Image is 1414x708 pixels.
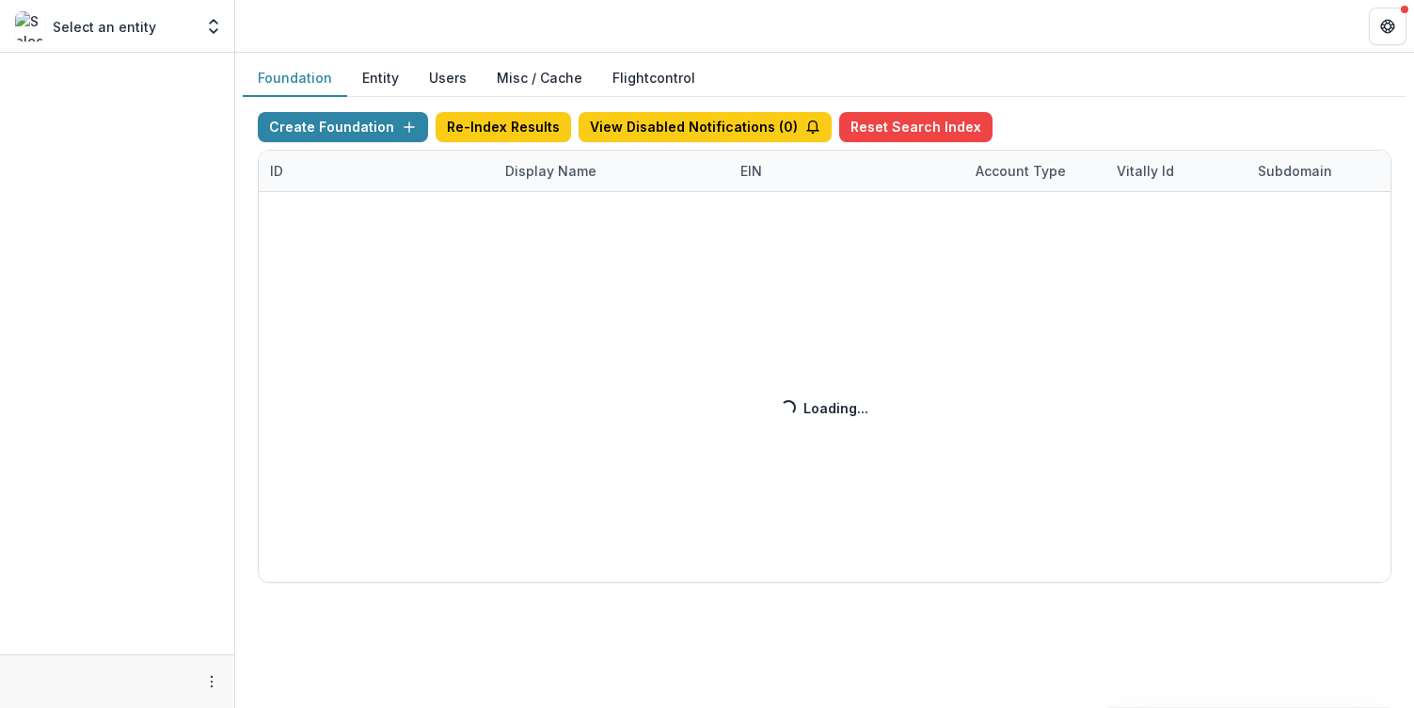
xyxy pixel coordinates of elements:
img: Select an entity [15,11,45,41]
button: Open entity switcher [200,8,227,45]
button: Foundation [243,60,347,97]
button: Entity [347,60,414,97]
p: Select an entity [53,17,156,37]
button: More [200,670,223,693]
a: Flightcontrol [612,68,695,88]
button: Get Help [1369,8,1406,45]
button: Users [414,60,482,97]
button: Misc / Cache [482,60,597,97]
